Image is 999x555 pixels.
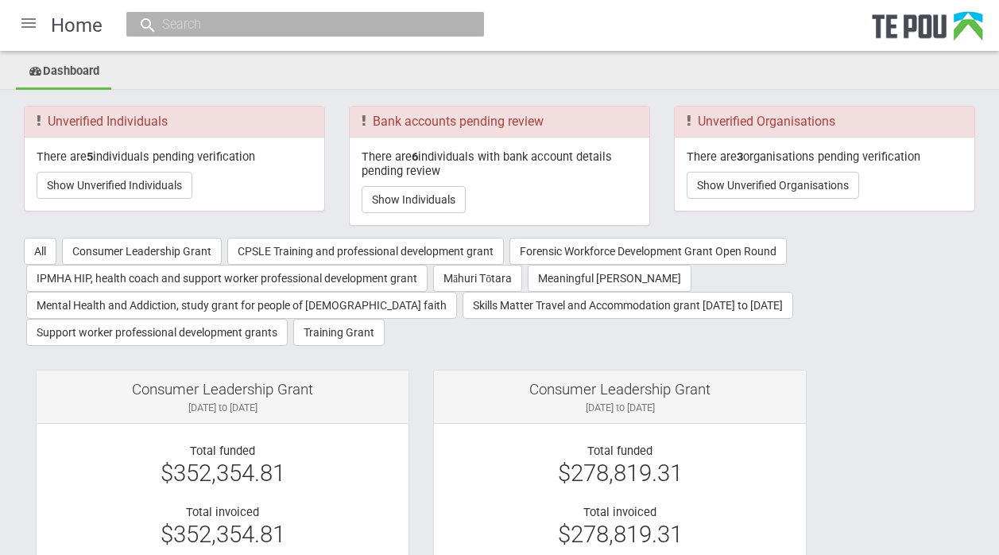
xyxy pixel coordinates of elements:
[24,238,56,265] button: All
[293,319,385,346] button: Training Grant
[433,265,522,292] button: Māhuri Tōtara
[509,238,787,265] button: Forensic Workforce Development Grant Open Round
[227,238,504,265] button: CPSLE Training and professional development grant
[362,186,466,213] button: Show Individuals
[37,114,312,129] h3: Unverified Individuals
[446,401,794,415] div: [DATE] to [DATE]
[463,292,793,319] button: Skills Matter Travel and Accommodation grant [DATE] to [DATE]
[528,265,691,292] button: Meaningful [PERSON_NAME]
[87,149,93,164] b: 5
[687,172,859,199] button: Show Unverified Organisations
[16,55,111,90] a: Dashboard
[37,149,312,164] p: There are individuals pending verification
[37,172,192,199] button: Show Unverified Individuals
[26,319,288,346] button: Support worker professional development grants
[737,149,743,164] b: 3
[26,292,457,319] button: Mental Health and Addiction, study grant for people of [DEMOGRAPHIC_DATA] faith
[446,505,794,519] div: Total invoiced
[446,527,794,541] div: $278,819.31
[157,16,437,33] input: Search
[26,265,428,292] button: IPMHA HIP, health coach and support worker professional development grant
[687,149,962,164] p: There are organisations pending verification
[48,505,397,519] div: Total invoiced
[48,382,397,397] div: Consumer Leadership Grant
[48,527,397,541] div: $352,354.81
[62,238,222,265] button: Consumer Leadership Grant
[362,114,637,129] h3: Bank accounts pending review
[412,149,418,164] b: 6
[446,466,794,480] div: $278,819.31
[48,444,397,458] div: Total funded
[48,466,397,480] div: $352,354.81
[446,444,794,458] div: Total funded
[446,382,794,397] div: Consumer Leadership Grant
[362,149,637,179] p: There are individuals with bank account details pending review
[687,114,962,129] h3: Unverified Organisations
[48,401,397,415] div: [DATE] to [DATE]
